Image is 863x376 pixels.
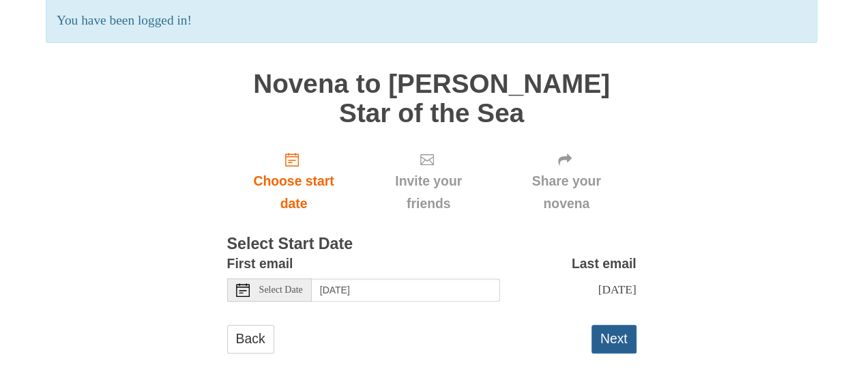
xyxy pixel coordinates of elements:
[227,235,637,253] h3: Select Start Date
[598,283,636,296] span: [DATE]
[227,141,361,222] a: Choose start date
[227,70,637,128] h1: Novena to [PERSON_NAME] Star of the Sea
[227,252,293,275] label: First email
[227,325,274,353] a: Back
[360,141,496,222] div: Click "Next" to confirm your start date first.
[591,325,637,353] button: Next
[374,170,482,215] span: Invite your friends
[497,141,637,222] div: Click "Next" to confirm your start date first.
[572,252,637,275] label: Last email
[241,170,347,215] span: Choose start date
[259,285,303,295] span: Select Date
[510,170,623,215] span: Share your novena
